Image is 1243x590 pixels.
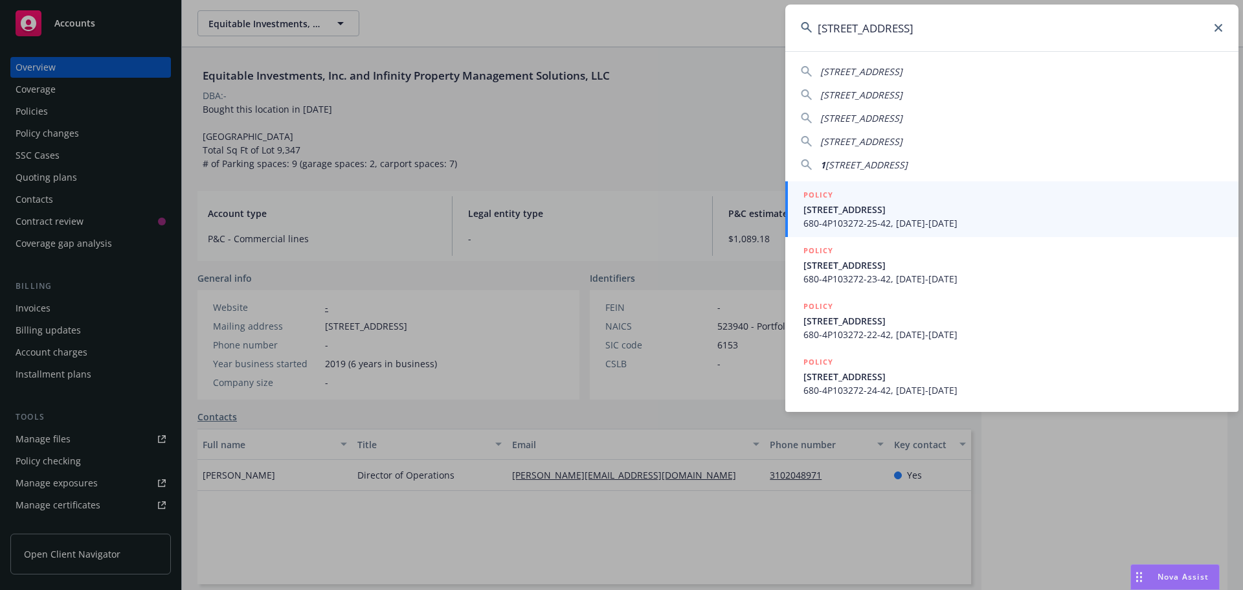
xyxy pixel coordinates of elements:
a: POLICY[STREET_ADDRESS]680-4P103272-23-42, [DATE]-[DATE] [785,237,1238,293]
span: [STREET_ADDRESS] [820,65,902,78]
a: POLICY[STREET_ADDRESS]680-4P103272-25-42, [DATE]-[DATE] [785,181,1238,237]
h5: POLICY [803,244,833,257]
span: Nova Assist [1158,571,1209,582]
span: [STREET_ADDRESS] [825,159,908,171]
h5: POLICY [803,300,833,313]
span: [STREET_ADDRESS] [803,370,1223,383]
button: Nova Assist [1130,564,1220,590]
span: 680-4P103272-25-42, [DATE]-[DATE] [803,216,1223,230]
span: 680-4P103272-24-42, [DATE]-[DATE] [803,383,1223,397]
a: POLICY[STREET_ADDRESS]680-4P103272-24-42, [DATE]-[DATE] [785,348,1238,404]
span: [STREET_ADDRESS] [820,89,902,101]
span: [STREET_ADDRESS] [803,203,1223,216]
h5: POLICY [803,356,833,369]
span: [STREET_ADDRESS] [820,135,902,148]
a: POLICY[STREET_ADDRESS]680-4P103272-22-42, [DATE]-[DATE] [785,293,1238,348]
span: [STREET_ADDRESS] [820,112,902,124]
span: 1 [820,159,825,171]
h5: POLICY [803,188,833,201]
span: 680-4P103272-22-42, [DATE]-[DATE] [803,328,1223,341]
span: [STREET_ADDRESS] [803,258,1223,272]
input: Search... [785,5,1238,51]
span: [STREET_ADDRESS] [803,314,1223,328]
div: Drag to move [1131,565,1147,589]
span: 680-4P103272-23-42, [DATE]-[DATE] [803,272,1223,286]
